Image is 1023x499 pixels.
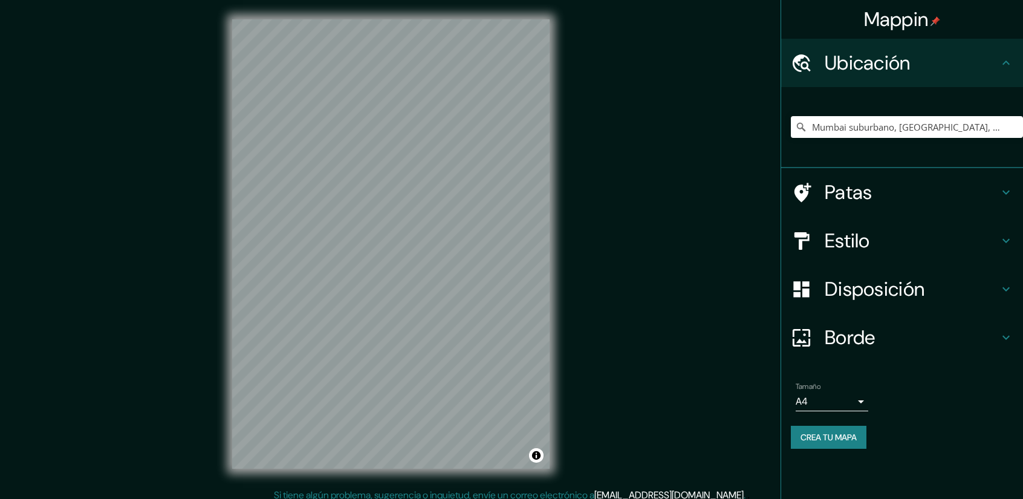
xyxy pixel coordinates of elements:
font: Disposición [825,276,924,302]
div: Ubicación [781,39,1023,87]
div: Disposición [781,265,1023,313]
font: Mappin [864,7,929,32]
font: Estilo [825,228,870,253]
font: Patas [825,180,872,205]
font: Tamaño [796,382,820,391]
canvas: Mapa [232,19,550,469]
div: Borde [781,313,1023,362]
font: Crea tu mapa [801,432,857,443]
div: A4 [796,392,868,411]
button: Activar o desactivar atribución [529,448,544,463]
input: Elige tu ciudad o zona [791,116,1023,138]
button: Crea tu mapa [791,426,866,449]
font: Ubicación [825,50,911,76]
div: Patas [781,168,1023,217]
font: A4 [796,395,808,408]
font: Borde [825,325,875,350]
img: pin-icon.png [930,16,940,26]
div: Estilo [781,217,1023,265]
